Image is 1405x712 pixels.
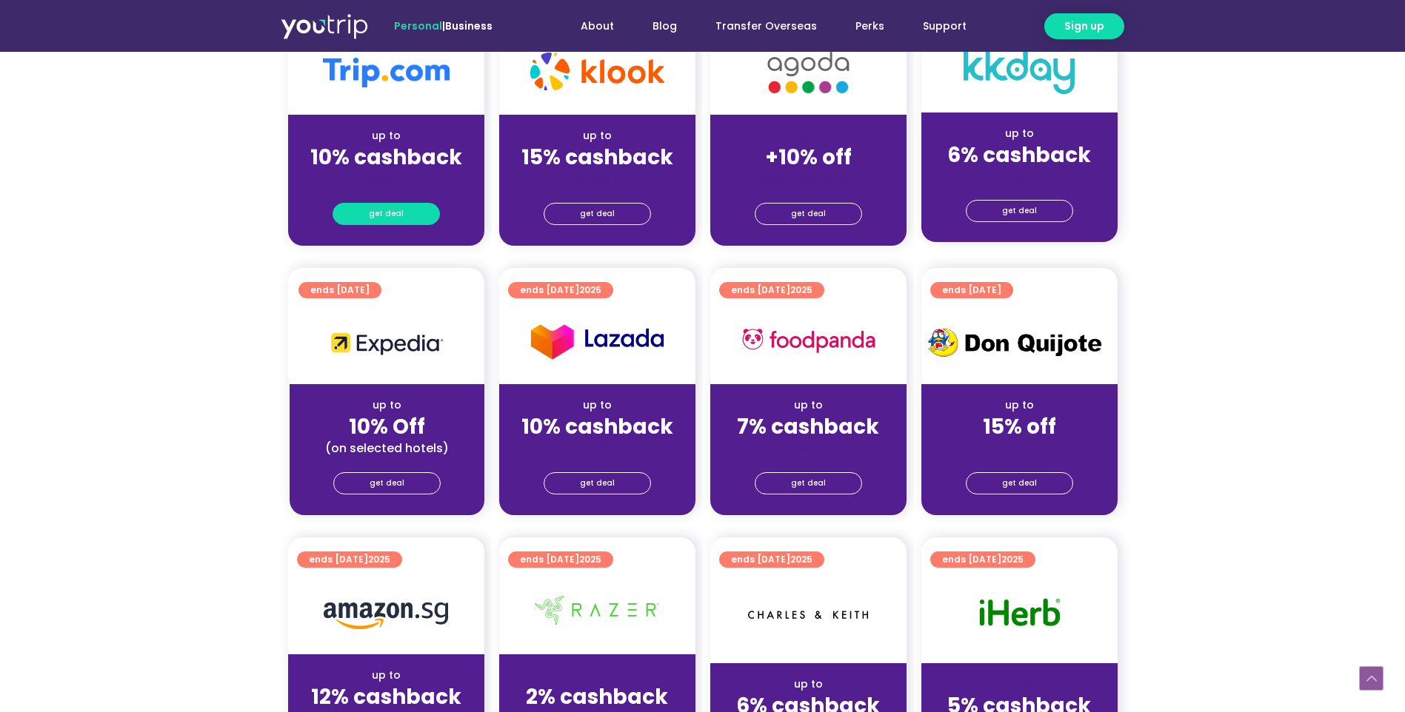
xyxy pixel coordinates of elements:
[1001,553,1024,565] span: 2025
[445,19,493,33] a: Business
[521,143,673,172] strong: 15% cashback
[544,472,651,494] a: get deal
[930,551,1035,568] a: ends [DATE]2025
[580,473,615,494] span: get deal
[933,676,1106,692] div: up to
[1002,201,1037,221] span: get deal
[1064,19,1104,34] span: Sign up
[755,472,862,494] a: get deal
[508,551,613,568] a: ends [DATE]2025
[310,143,462,172] strong: 10% cashback
[731,551,812,568] span: ends [DATE]
[719,282,824,298] a: ends [DATE]2025
[942,551,1024,568] span: ends [DATE]
[722,440,895,456] div: (for stays only)
[301,397,473,413] div: up to
[297,551,402,568] a: ends [DATE]2025
[719,551,824,568] a: ends [DATE]2025
[933,126,1106,141] div: up to
[933,169,1106,184] div: (for stays only)
[966,472,1073,494] a: get deal
[520,282,601,298] span: ends [DATE]
[791,473,826,494] span: get deal
[765,143,852,172] strong: +10% off
[942,282,1001,298] span: ends [DATE]
[370,473,404,494] span: get deal
[298,282,381,298] a: ends [DATE]
[511,440,684,456] div: (for stays only)
[795,128,822,143] span: up to
[300,128,473,144] div: up to
[311,682,461,711] strong: 12% cashback
[520,551,601,568] span: ends [DATE]
[368,553,390,565] span: 2025
[790,553,812,565] span: 2025
[310,282,370,298] span: ends [DATE]
[722,171,895,187] div: (for stays only)
[737,412,879,441] strong: 7% cashback
[333,472,441,494] a: get deal
[511,171,684,187] div: (for stays only)
[947,141,1091,169] strong: 6% cashback
[511,128,684,144] div: up to
[836,13,904,40] a: Perks
[731,282,812,298] span: ends [DATE]
[930,282,1013,298] a: ends [DATE]
[1044,13,1124,39] a: Sign up
[394,19,442,33] span: Personal
[579,283,601,296] span: 2025
[301,440,473,456] div: (on selected hotels)
[933,440,1106,456] div: (for stays only)
[633,13,696,40] a: Blog
[755,203,862,225] a: get deal
[394,19,493,33] span: |
[369,204,404,224] span: get deal
[722,397,895,413] div: up to
[580,204,615,224] span: get deal
[722,676,895,692] div: up to
[544,203,651,225] a: get deal
[309,551,390,568] span: ends [DATE]
[526,682,668,711] strong: 2% cashback
[983,412,1056,441] strong: 15% off
[696,13,836,40] a: Transfer Overseas
[791,204,826,224] span: get deal
[1002,473,1037,494] span: get deal
[333,203,440,225] a: get deal
[966,200,1073,222] a: get deal
[933,397,1106,413] div: up to
[511,397,684,413] div: up to
[521,412,673,441] strong: 10% cashback
[790,283,812,296] span: 2025
[533,13,986,40] nav: Menu
[511,668,684,683] div: up to
[508,282,613,298] a: ends [DATE]2025
[300,171,473,187] div: (for stays only)
[300,668,473,683] div: up to
[349,412,425,441] strong: 10% Off
[561,13,633,40] a: About
[904,13,986,40] a: Support
[579,553,601,565] span: 2025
